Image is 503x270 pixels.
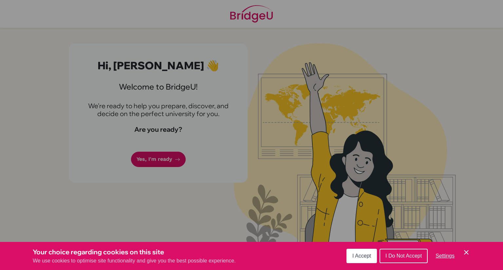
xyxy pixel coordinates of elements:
[385,253,422,259] span: I Do Not Accept
[380,249,428,263] button: I Do Not Accept
[352,253,371,259] span: I Accept
[462,248,470,256] button: Save and close
[436,253,455,259] span: Settings
[33,247,236,257] h3: Your choice regarding cookies on this site
[346,249,377,263] button: I Accept
[33,257,236,265] p: We use cookies to optimise site functionality and give you the best possible experience.
[430,249,460,262] button: Settings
